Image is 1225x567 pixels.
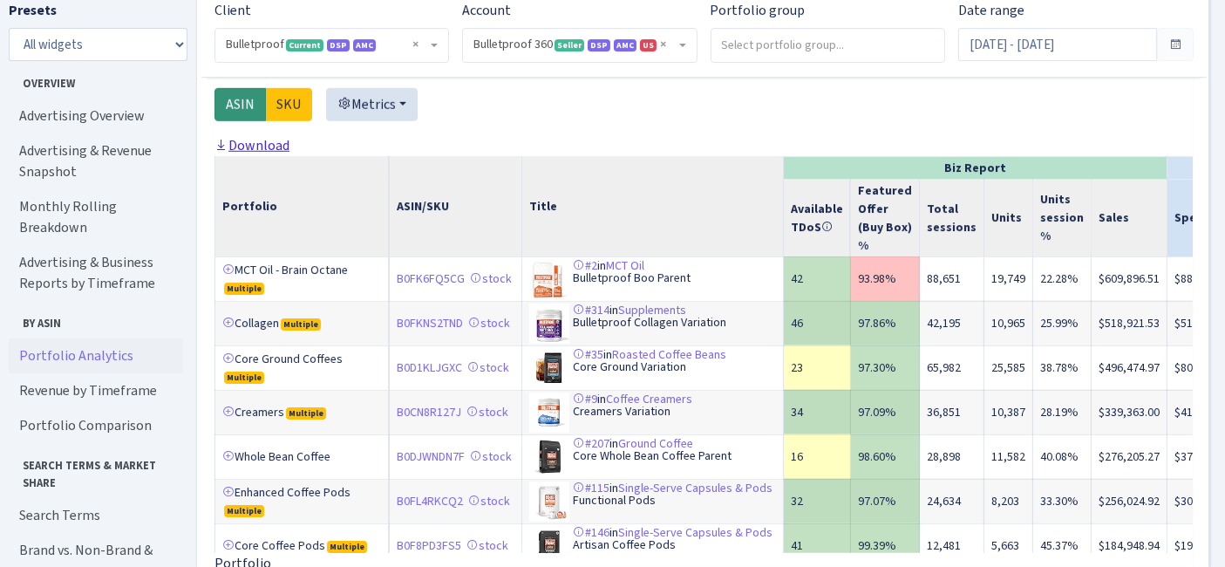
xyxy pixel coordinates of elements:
[530,437,574,477] img: 31avRx8QojL._SL75_.jpg
[215,156,390,256] th: Portfolio
[326,88,418,121] button: Metrics
[224,505,264,517] span: Multiple
[619,435,694,452] a: Ground Coffee
[984,345,1033,390] td: 25,585
[1092,434,1167,479] td: $276,205.27
[574,391,598,407] a: #9
[463,29,696,62] span: Bulletproof 360 <span class="badge badge-success">Seller</span><span class="badge badge-primary">...
[214,136,289,154] a: Download
[522,479,784,523] td: in Functional Pods
[920,434,984,479] td: 28,898
[215,345,390,390] td: Core Ground Coffees
[1092,390,1167,434] td: $339,363.00
[522,156,784,256] th: Title
[397,315,463,331] a: B0FKNS2TND
[614,39,636,51] span: AMC
[468,493,510,509] a: stock
[784,434,851,479] td: 16
[226,36,427,53] span: Bulletproof <span class="badge badge-success">Current</span><span class="badge badge-primary">DSP...
[851,390,920,434] td: 97.09%
[784,479,851,523] td: 32
[920,256,984,301] td: 88,651
[10,308,182,331] span: By ASIN
[851,434,920,479] td: 98.60%
[851,345,920,390] td: 97.30%
[588,39,610,51] span: DSP
[851,301,920,345] td: 97.86%
[530,259,574,299] img: 51pSwV2ZPpS._SL75_.jpg
[984,256,1033,301] td: 19,749
[1033,390,1092,434] td: 28.19%
[920,179,984,256] th: Total sessions
[1033,479,1092,523] td: 33.30%
[784,256,851,301] td: 42
[468,315,510,331] a: stock
[214,88,266,121] label: ASIN
[215,256,390,301] td: MCT Oil - Brain Octane
[522,345,784,390] td: in Core Ground Variation
[613,346,727,363] a: Roasted Coffee Beans
[530,304,574,344] img: 41nZjlobDNL._SL75_.jpg
[851,256,920,301] td: 93.98%
[353,39,376,51] span: AMC
[522,390,784,434] td: in Creamers Variation
[397,493,463,509] a: B0FL4RKCQ2
[574,346,604,363] a: #35
[397,448,465,465] a: B0DJWNDN7F
[327,541,367,553] span: Multiple
[397,404,461,420] a: B0CN8R127J
[607,391,693,407] a: Coffee Creamers
[619,480,773,496] a: Single-Serve Capsules & Pods
[920,345,984,390] td: 65,982
[412,36,419,53] span: Remove all items
[619,524,773,541] a: Single-Serve Capsules & Pods
[224,372,264,384] span: Multiple
[574,302,610,318] a: #314
[9,338,183,373] a: Portfolio Analytics
[286,407,326,420] span: Multiple
[397,359,462,376] a: B0D1KLJGXC
[9,408,183,443] a: Portfolio Comparison
[522,256,784,301] td: in Bulletproof Boo Parent
[10,68,182,92] span: Overview
[530,526,574,566] img: 41MJG3hCgrL._SL75_.jpg
[467,359,509,376] a: stock
[1033,179,1092,256] th: Units session %
[9,373,183,408] a: Revenue by Timeframe
[1033,301,1092,345] td: 25.99%
[640,39,657,51] span: US
[711,29,945,60] input: Select portfolio group...
[574,480,610,496] a: #115
[984,390,1033,434] td: 10,387
[215,434,390,479] td: Whole Bean Coffee
[784,156,1167,179] th: Biz Report
[1092,301,1167,345] td: $518,921.53
[281,318,321,331] span: Multiple
[9,99,183,133] a: Advertising Overview
[224,283,264,295] span: Multiple
[286,39,323,51] span: Current
[984,434,1033,479] td: 11,582
[215,301,390,345] td: Collagen
[470,270,512,287] a: stock
[9,245,183,301] a: Advertising & Business Reports by Timeframe
[215,29,448,62] span: Bulletproof <span class="badge badge-success">Current</span><span class="badge badge-primary">DSP...
[619,302,687,318] a: Supplements
[784,301,851,345] td: 46
[1033,345,1092,390] td: 38.78%
[851,179,920,256] th: Featured Offer (Buy Box) %
[1092,345,1167,390] td: $496,474.97
[265,88,312,121] label: SKU
[9,133,183,189] a: Advertising & Revenue Snapshot
[984,179,1033,256] th: Units
[473,36,675,53] span: Bulletproof 360 <span class="badge badge-success">Seller</span><span class="badge badge-primary">...
[784,179,851,256] th: Available TDoS
[920,479,984,523] td: 24,634
[522,434,784,479] td: in Core Whole Bean Coffee Parent
[574,524,610,541] a: #146
[1092,256,1167,301] td: $609,896.51
[984,301,1033,345] td: 10,965
[9,189,183,245] a: Monthly Rolling Breakdown
[1092,179,1167,256] th: Sales
[390,156,522,256] th: ASIN/SKU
